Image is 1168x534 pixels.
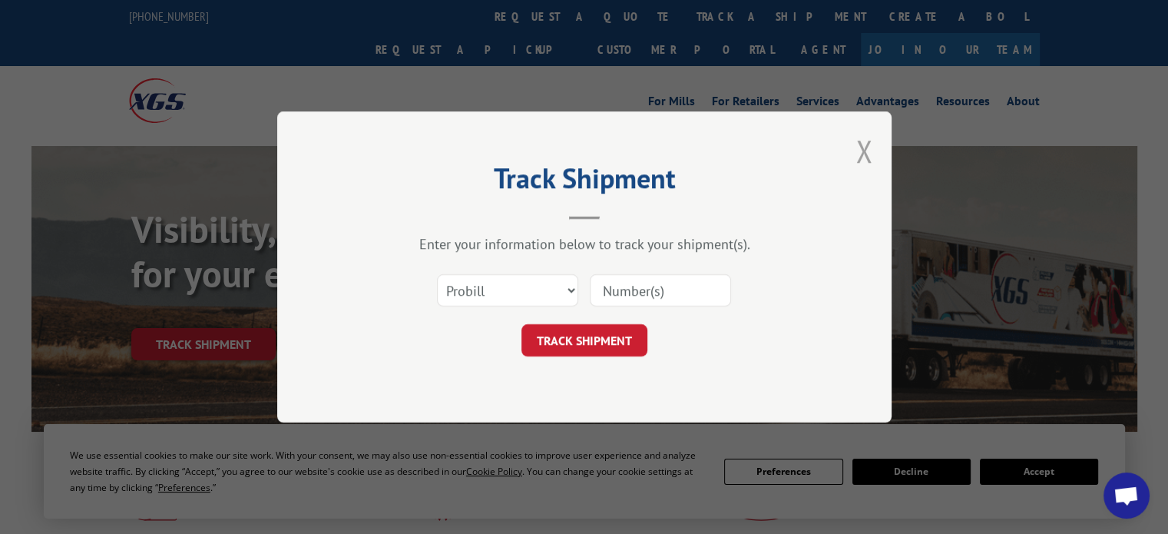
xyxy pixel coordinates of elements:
[1103,473,1150,519] a: Open chat
[354,167,815,197] h2: Track Shipment
[590,274,731,307] input: Number(s)
[354,235,815,253] div: Enter your information below to track your shipment(s).
[521,324,647,357] button: TRACK SHIPMENT
[855,131,872,171] button: Close modal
